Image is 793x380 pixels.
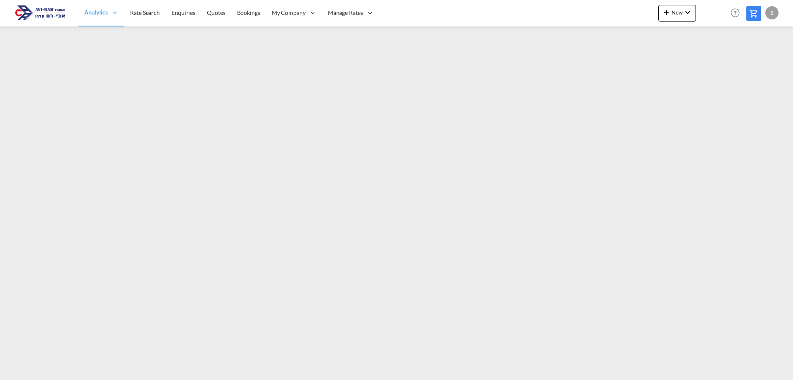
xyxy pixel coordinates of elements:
[84,8,108,17] span: Analytics
[12,4,68,22] img: 166978e0a5f911edb4280f3c7a976193.png
[765,6,779,19] div: S
[130,9,160,16] span: Rate Search
[658,5,696,22] button: icon-plus 400-fgNewicon-chevron-down
[237,9,260,16] span: Bookings
[728,6,746,21] div: Help
[171,9,195,16] span: Enquiries
[662,7,672,17] md-icon: icon-plus 400-fg
[272,9,306,17] span: My Company
[728,6,742,20] span: Help
[207,9,225,16] span: Quotes
[662,9,693,16] span: New
[683,7,693,17] md-icon: icon-chevron-down
[328,9,363,17] span: Manage Rates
